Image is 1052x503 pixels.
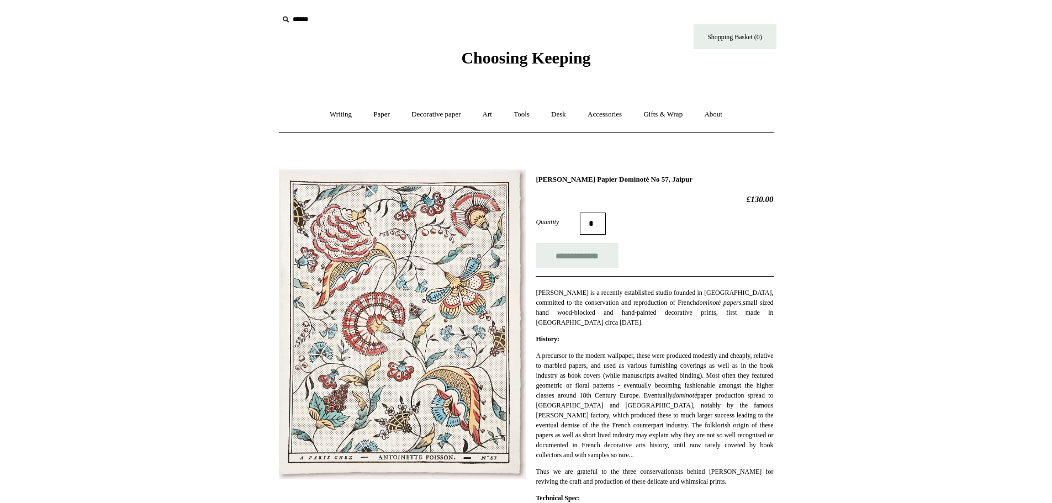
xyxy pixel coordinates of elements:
a: Shopping Basket (0) [694,24,776,49]
a: Accessories [578,100,632,129]
em: dominoté papers, [696,299,743,306]
h1: [PERSON_NAME] Papier Dominoté No 57, Jaipur [536,175,773,184]
span: Choosing Keeping [461,49,590,67]
h2: £130.00 [536,194,773,204]
a: Tools [504,100,540,129]
label: Quantity [536,217,580,227]
a: Paper [363,100,400,129]
img: Antoinette Poisson Papier Dominoté No 57, Jaipur [279,170,526,479]
strong: History: [536,335,559,343]
a: Choosing Keeping [461,57,590,65]
a: Art [473,100,502,129]
strong: Technical Spec: [536,494,580,502]
p: A precursor to the modern wallpaper, these were produced modestly and cheaply, relative to marble... [536,351,773,460]
a: Desk [541,100,576,129]
em: dominoté [673,391,697,399]
p: Thus we are grateful to the three conservationists behind [PERSON_NAME] for reviving the craft an... [536,467,773,486]
a: Decorative paper [401,100,471,129]
p: [PERSON_NAME] is a recently established studio founded in [GEOGRAPHIC_DATA], committed to the con... [536,288,773,327]
a: About [694,100,732,129]
a: Gifts & Wrap [633,100,692,129]
a: Writing [320,100,362,129]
